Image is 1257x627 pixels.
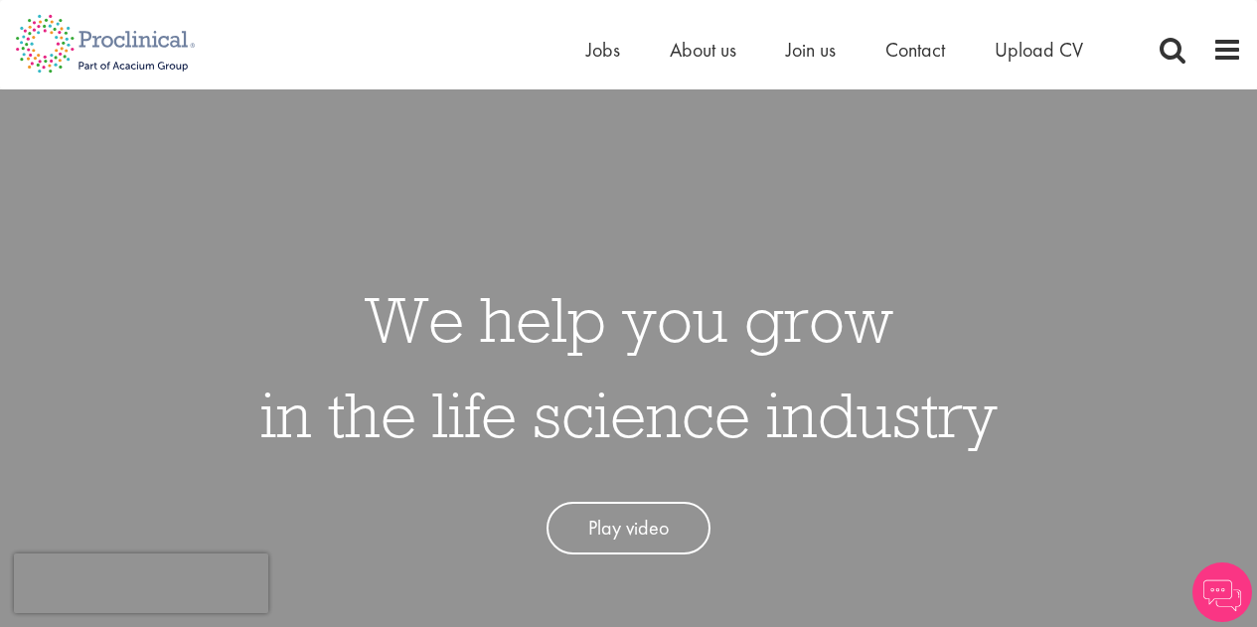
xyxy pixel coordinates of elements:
a: Jobs [586,37,620,63]
a: Contact [885,37,945,63]
a: Upload CV [995,37,1083,63]
h1: We help you grow in the life science industry [260,271,998,462]
a: Play video [547,502,710,554]
a: Join us [786,37,836,63]
img: Chatbot [1192,562,1252,622]
a: About us [670,37,736,63]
